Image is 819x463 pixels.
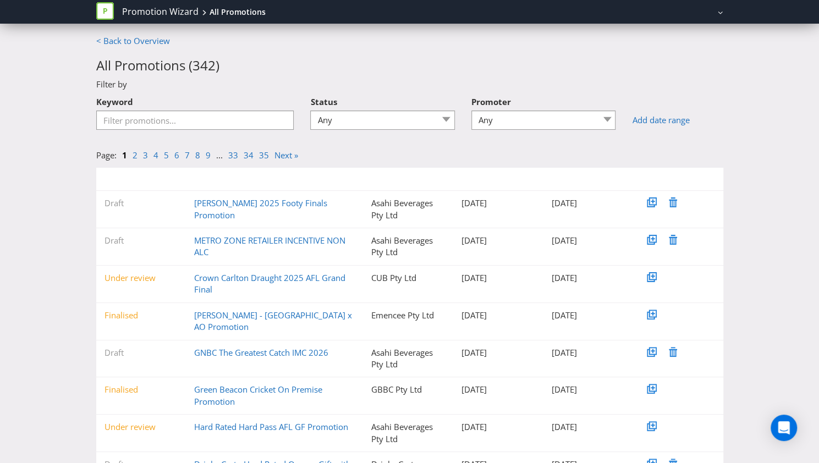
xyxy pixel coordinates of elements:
[112,174,131,184] span: Status
[543,197,633,209] div: [DATE]
[122,150,127,161] a: 1
[195,150,200,161] a: 8
[96,310,186,321] div: Finalised
[105,174,111,184] span: ▼
[543,310,633,321] div: [DATE]
[461,174,468,184] span: ▼
[206,150,211,161] a: 9
[96,272,186,284] div: Under review
[185,150,190,161] a: 7
[202,174,255,184] span: Promotion Name
[174,150,179,161] a: 6
[96,91,133,108] label: Keyword
[122,5,199,18] a: Promotion Wizard
[96,150,117,161] span: Page:
[543,272,633,284] div: [DATE]
[453,310,543,321] div: [DATE]
[194,310,352,332] a: [PERSON_NAME] - [GEOGRAPHIC_DATA] x AO Promotion
[363,197,453,221] div: Asahi Beverages Pty Ltd
[216,150,228,161] li: ...
[143,150,148,161] a: 3
[653,7,716,16] a: [PERSON_NAME]
[363,384,453,395] div: GBBC Pty Ltd
[632,114,723,126] a: Add date range
[559,174,586,184] span: Modified
[194,174,201,184] span: ▼
[274,150,298,161] a: Next »
[453,197,543,209] div: [DATE]
[543,347,633,359] div: [DATE]
[363,235,453,258] div: Asahi Beverages Pty Ltd
[363,347,453,371] div: Asahi Beverages Pty Ltd
[543,235,633,246] div: [DATE]
[453,384,543,395] div: [DATE]
[194,347,328,358] a: GNBC The Greatest Catch IMC 2026
[259,150,269,161] a: 35
[88,79,732,90] div: Filter by
[470,174,494,184] span: Created
[310,96,337,107] span: Status
[363,310,453,321] div: Emencee Pty Ltd
[194,421,348,432] a: Hard Rated Hard Pass AFL GF Promotion
[96,421,186,433] div: Under review
[153,150,158,161] a: 4
[453,272,543,284] div: [DATE]
[551,174,558,184] span: ▼
[96,35,170,46] a: < Back to Overview
[194,384,322,406] a: Green Beacon Cricket On Premise Promotion
[96,347,186,359] div: Draft
[371,174,378,184] span: ▼
[194,197,327,220] a: [PERSON_NAME] 2025 Footy Finals Promotion
[133,150,138,161] a: 2
[453,421,543,433] div: [DATE]
[453,235,543,246] div: [DATE]
[543,384,633,395] div: [DATE]
[96,384,186,395] div: Finalised
[96,235,186,246] div: Draft
[543,421,633,433] div: [DATE]
[194,235,345,257] a: METRO ZONE RETAILER INCENTIVE NON ALC
[194,272,345,295] a: Crown Carlton Draught 2025 AFL Grand Final
[216,56,219,74] span: )
[210,7,266,18] div: All Promotions
[193,56,216,74] span: 342
[453,347,543,359] div: [DATE]
[380,174,409,184] span: Promoter
[595,7,647,16] span: Asahi Beverages
[96,197,186,209] div: Draft
[363,421,453,445] div: Asahi Beverages Pty Ltd
[96,111,294,130] input: Filter promotions...
[244,150,254,161] a: 34
[228,150,238,161] a: 33
[771,415,797,441] div: Open Intercom Messenger
[96,56,193,74] span: All Promotions (
[471,96,511,107] span: Promoter
[164,150,169,161] a: 5
[363,272,453,284] div: CUB Pty Ltd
